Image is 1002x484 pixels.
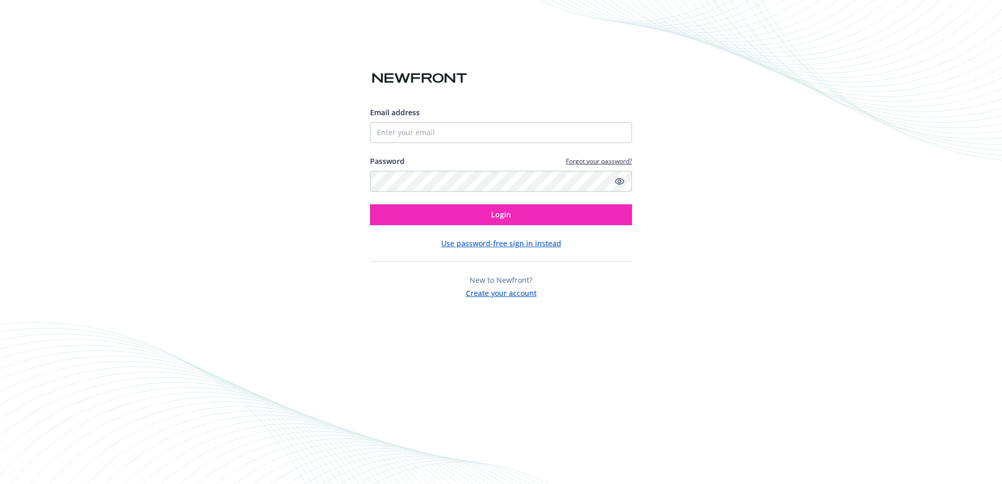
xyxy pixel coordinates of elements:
[466,285,537,299] button: Create your account
[370,204,632,225] button: Login
[613,175,626,188] a: Show password
[491,210,511,219] span: Login
[370,122,632,143] input: Enter your email
[566,157,632,166] a: Forgot your password?
[370,69,469,87] img: Newfront logo
[370,171,632,192] input: Enter your password
[441,238,561,249] button: Use password-free sign in instead
[470,275,532,285] span: New to Newfront?
[370,156,405,167] label: Password
[370,107,420,117] span: Email address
